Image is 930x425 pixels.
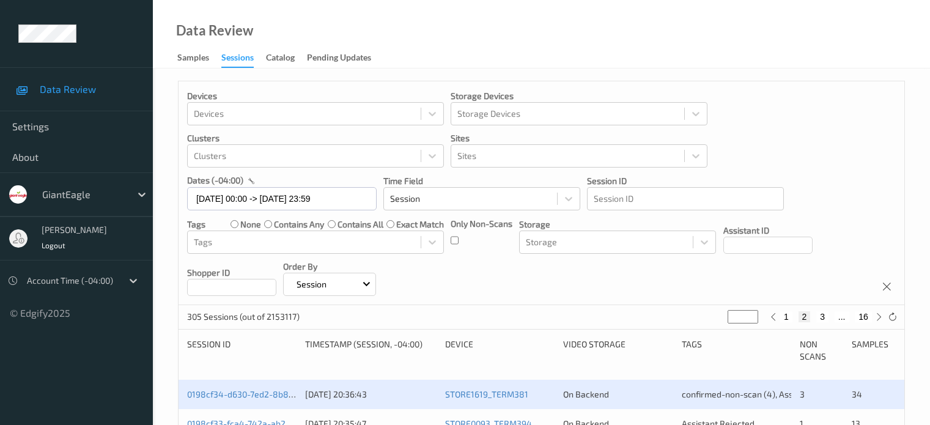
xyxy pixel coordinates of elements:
[177,50,221,67] a: Samples
[799,311,811,322] button: 2
[800,338,844,363] div: Non Scans
[563,388,673,401] div: On Backend
[852,338,896,363] div: Samples
[305,338,437,363] div: Timestamp (Session, -04:00)
[682,338,791,363] div: Tags
[723,224,813,237] p: Assistant ID
[187,132,444,144] p: Clusters
[266,51,295,67] div: Catalog
[587,175,784,187] p: Session ID
[187,311,300,323] p: 305 Sessions (out of 2153117)
[187,338,297,363] div: Session ID
[187,218,205,231] p: Tags
[283,261,376,273] p: Order By
[396,218,444,231] label: exact match
[780,311,792,322] button: 1
[835,311,849,322] button: ...
[563,338,673,363] div: Video Storage
[451,218,512,230] p: Only Non-Scans
[240,218,261,231] label: none
[305,388,437,401] div: [DATE] 20:36:43
[187,389,353,399] a: 0198cf34-d630-7ed2-8b8e-5e13223f022e
[307,51,371,67] div: Pending Updates
[221,50,266,68] a: Sessions
[451,132,707,144] p: Sites
[800,389,805,399] span: 3
[519,218,716,231] p: Storage
[187,174,243,187] p: dates (-04:00)
[176,24,253,37] div: Data Review
[451,90,707,102] p: Storage Devices
[187,267,276,279] p: Shopper ID
[852,389,862,399] span: 34
[307,50,383,67] a: Pending Updates
[187,90,444,102] p: Devices
[855,311,872,322] button: 16
[221,51,254,68] div: Sessions
[292,278,331,290] p: Session
[177,51,209,67] div: Samples
[445,389,528,399] a: STORE1619_TERM381
[266,50,307,67] a: Catalog
[816,311,829,322] button: 3
[338,218,383,231] label: contains all
[445,338,555,363] div: Device
[274,218,324,231] label: contains any
[383,175,580,187] p: Time Field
